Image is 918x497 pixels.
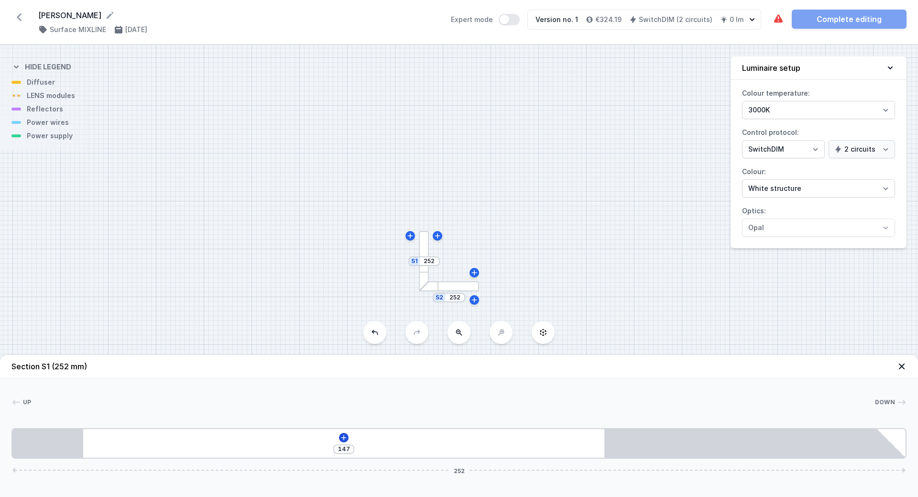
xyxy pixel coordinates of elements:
[50,25,106,34] h4: Surface MIXLINE
[450,467,469,473] span: 252
[38,10,439,21] form: [PERSON_NAME]
[11,55,71,77] button: Hide legend
[105,11,115,20] button: Rename project
[125,25,147,34] h4: [DATE]
[742,125,895,158] label: Control protocol:
[451,14,520,25] label: Expert mode
[875,398,895,406] span: Down
[23,398,32,406] span: Up
[730,15,743,24] h4: 0 lm
[447,294,462,301] input: Dimension [mm]
[742,140,825,158] select: Control protocol:
[742,219,895,237] select: Optics:
[422,257,437,265] input: Dimension [mm]
[742,86,895,119] label: Colour temperature:
[742,101,895,119] select: Colour temperature:
[499,14,520,25] button: Expert mode
[742,203,895,237] label: Optics:
[339,433,349,442] button: Add element
[11,361,87,372] h4: Section S1
[52,362,87,371] span: (252 mm)
[527,10,761,30] button: Version no. 1€324.19SwitchDIM (2 circuits)0 lm
[595,15,622,24] h4: €324.19
[742,179,895,198] select: Colour:
[25,62,71,72] h4: Hide legend
[639,15,712,24] h4: SwitchDIM (2 circuits)
[336,445,351,453] input: Dimension [mm]
[535,15,578,24] div: Version no. 1
[829,140,895,158] select: Control protocol:
[742,164,895,198] label: Colour:
[742,62,800,74] h4: Luminaire setup
[731,56,907,80] button: Luminaire setup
